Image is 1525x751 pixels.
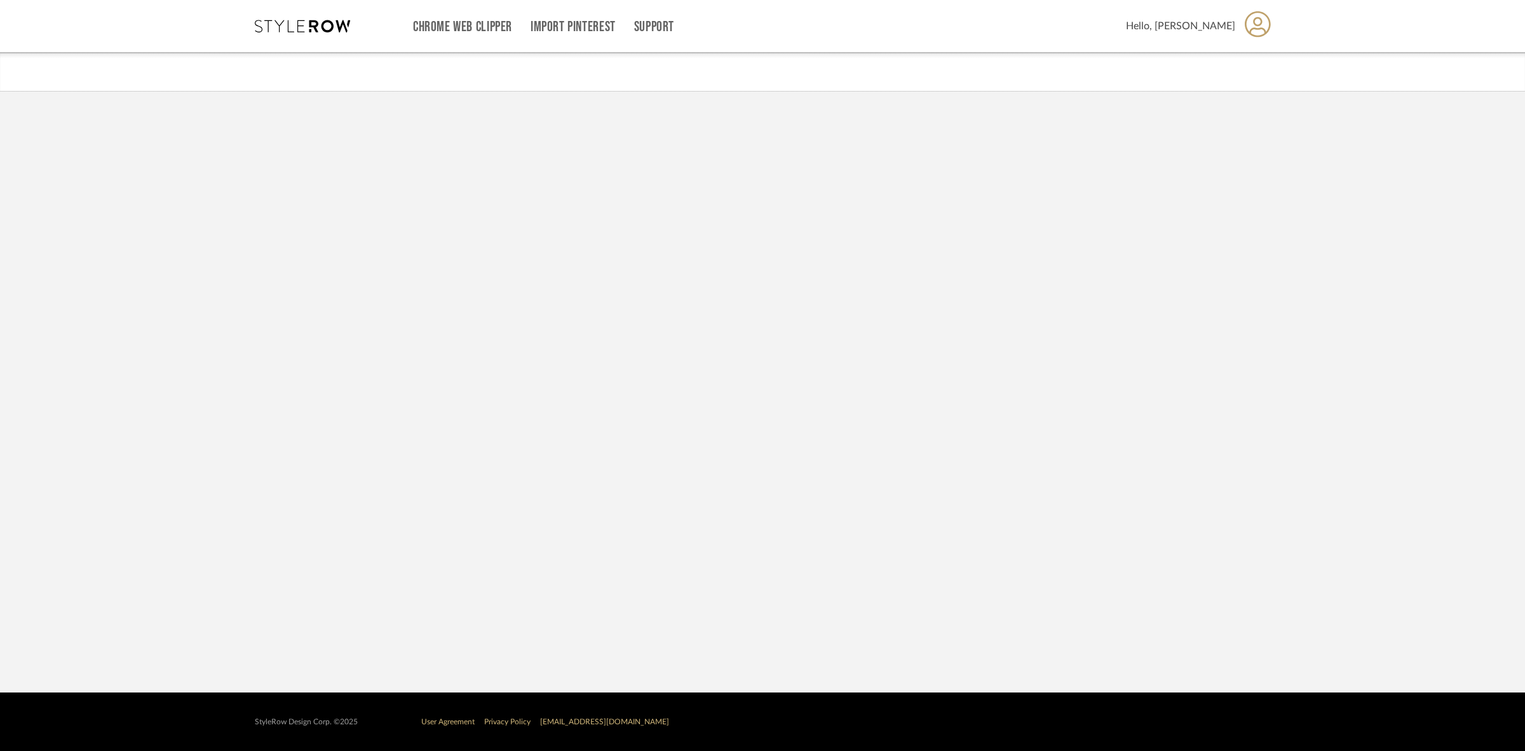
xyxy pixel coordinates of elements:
[421,718,475,726] a: User Agreement
[484,718,531,726] a: Privacy Policy
[1126,18,1235,34] span: Hello, [PERSON_NAME]
[255,717,358,727] div: StyleRow Design Corp. ©2025
[634,22,674,32] a: Support
[413,22,512,32] a: Chrome Web Clipper
[540,718,669,726] a: [EMAIL_ADDRESS][DOMAIN_NAME]
[531,22,616,32] a: Import Pinterest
